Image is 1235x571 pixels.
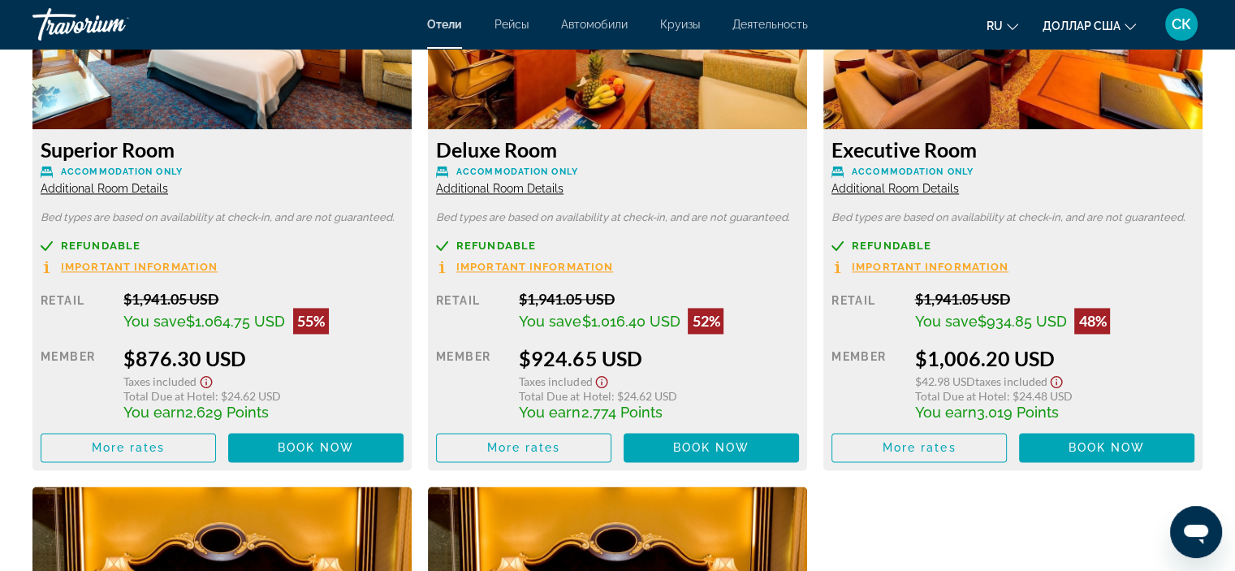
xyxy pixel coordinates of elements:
[196,370,216,389] button: Show Taxes and Fees disclaimer
[1043,14,1136,37] button: Изменить валюту
[914,313,977,330] span: You save
[987,19,1003,32] font: ru
[61,240,140,251] span: Refundable
[831,240,1194,252] a: Refundable
[831,212,1194,223] p: Bed types are based on availability at check-in, and are not guaranteed.
[592,370,611,389] button: Show Taxes and Fees disclaimer
[852,262,1008,272] span: Important Information
[1019,433,1194,462] button: Book now
[519,389,799,403] div: : $24.62 USD
[436,137,799,162] h3: Deluxe Room
[41,433,216,462] button: More rates
[1074,308,1110,334] div: 48%
[831,137,1194,162] h3: Executive Room
[519,374,592,388] span: Taxes included
[123,346,404,370] div: $876.30 USD
[1047,370,1066,389] button: Show Taxes and Fees disclaimer
[186,313,285,330] span: $1,064.75 USD
[831,346,902,421] div: Member
[123,389,404,403] div: : $24.62 USD
[436,182,564,195] span: Additional Room Details
[456,240,536,251] span: Refundable
[494,18,529,31] a: Рейсы
[41,260,218,274] button: Important Information
[123,389,215,403] span: Total Due at Hotel
[436,212,799,223] p: Bed types are based on availability at check-in, and are not guaranteed.
[831,182,959,195] span: Additional Room Details
[883,441,956,454] span: More rates
[456,167,578,177] span: Accommodation Only
[831,260,1008,274] button: Important Information
[914,346,1194,370] div: $1,006.20 USD
[293,308,329,334] div: 55%
[123,404,185,421] span: You earn
[427,18,462,31] a: Отели
[1170,506,1222,558] iframe: Кнопка запуска окна обмена сообщениями
[660,18,700,31] a: Круизы
[974,374,1047,388] span: Taxes included
[436,290,507,334] div: Retail
[977,313,1066,330] span: $934.85 USD
[228,433,404,462] button: Book now
[123,290,404,308] div: $1,941.05 USD
[688,308,723,334] div: 52%
[673,441,750,454] span: Book now
[914,290,1194,308] div: $1,941.05 USD
[41,290,111,334] div: Retail
[914,374,974,388] span: $42.98 USD
[561,18,628,31] a: Автомобили
[914,389,1194,403] div: : $24.48 USD
[519,346,799,370] div: $924.65 USD
[976,404,1058,421] span: 3,019 Points
[436,433,611,462] button: More rates
[456,262,613,272] span: Important Information
[732,18,808,31] a: Деятельность
[436,260,613,274] button: Important Information
[436,346,507,421] div: Member
[61,167,183,177] span: Accommodation Only
[41,182,168,195] span: Additional Room Details
[852,240,931,251] span: Refundable
[519,404,581,421] span: You earn
[436,240,799,252] a: Refundable
[852,167,974,177] span: Accommodation Only
[1160,7,1203,41] button: Меню пользователя
[61,262,218,272] span: Important Information
[519,389,611,403] span: Total Due at Hotel
[624,433,799,462] button: Book now
[185,404,269,421] span: 2,629 Points
[92,441,166,454] span: More rates
[831,290,902,334] div: Retail
[1069,441,1146,454] span: Book now
[487,441,561,454] span: More rates
[41,137,404,162] h3: Superior Room
[519,290,799,308] div: $1,941.05 USD
[123,374,196,388] span: Taxes included
[831,433,1007,462] button: More rates
[1172,15,1191,32] font: СК
[581,313,680,330] span: $1,016.40 USD
[278,441,355,454] span: Book now
[41,240,404,252] a: Refundable
[519,313,581,330] span: You save
[987,14,1018,37] button: Изменить язык
[32,3,195,45] a: Травориум
[41,346,111,421] div: Member
[914,389,1006,403] span: Total Due at Hotel
[914,404,976,421] span: You earn
[123,313,186,330] span: You save
[581,404,662,421] span: 2,774 Points
[41,212,404,223] p: Bed types are based on availability at check-in, and are not guaranteed.
[1043,19,1121,32] font: доллар США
